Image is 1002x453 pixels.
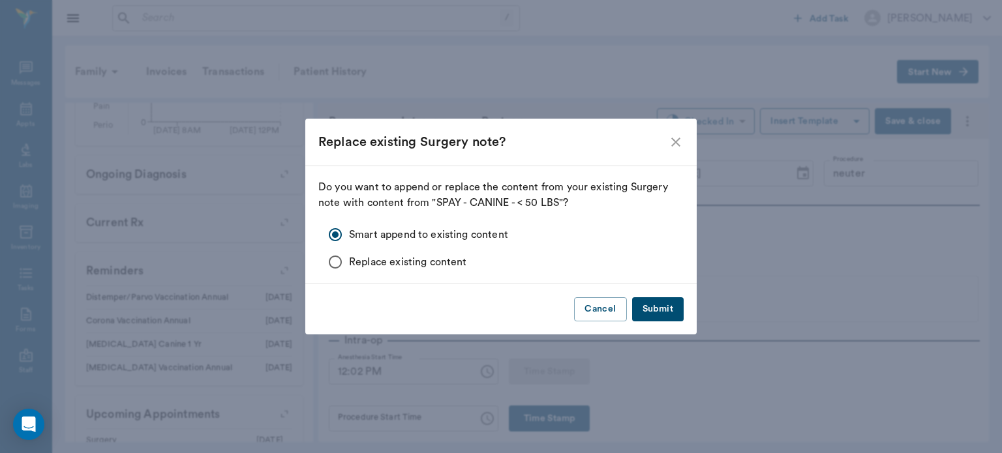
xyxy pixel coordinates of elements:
[632,297,684,321] button: Submit
[574,297,626,321] button: Cancel
[349,227,508,242] span: Smart append to existing content
[318,132,668,153] div: Replace existing Surgery note?
[349,254,467,270] span: Replace existing content
[668,134,684,150] button: close
[318,179,684,276] div: Do you want to append or replace the content from your existing Surgery note with content from "S...
[13,409,44,440] div: Open Intercom Messenger
[329,221,684,276] div: option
